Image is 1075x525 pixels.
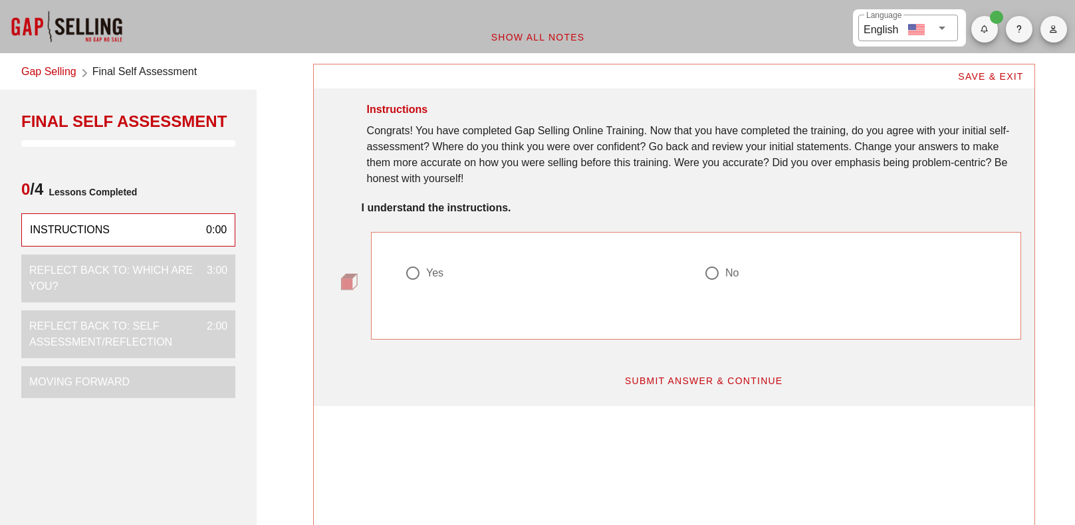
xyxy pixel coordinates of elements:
a: Gap Selling [21,64,76,82]
div: English [864,19,898,38]
span: /4 [21,179,43,205]
span: 0 [21,180,30,198]
strong: I understand the instructions. [362,202,511,213]
div: 2:00 [196,318,227,350]
div: Reflect back to: WHICH ARE YOU? [29,262,196,294]
div: Moving Forward [29,374,130,390]
div: 0:00 [195,222,227,238]
span: Badge [990,11,1003,24]
span: Show All Notes [491,32,585,43]
button: SAVE & EXIT [947,64,1034,88]
div: Instructions [367,102,428,118]
button: SUBMIT ANSWER & CONTINUE [614,369,794,393]
div: LanguageEnglish [858,15,958,41]
div: Reflect back to: Self Assessment/Reflection [29,318,196,350]
span: Lessons Completed [43,179,137,205]
label: Language [866,11,901,21]
div: 3:00 [196,262,227,294]
div: Yes [426,266,443,280]
div: Instructions [30,222,110,238]
img: question-bullet.png [340,273,358,290]
span: SAVE & EXIT [957,71,1024,82]
div: Congrats! You have completed Gap Selling Online Training. Now that you have completed the trainin... [367,123,1021,187]
button: Show All Notes [480,25,596,49]
div: Final Self Assessment [21,111,235,132]
span: Final Self Assessment [92,64,197,82]
div: No [725,266,739,280]
span: SUBMIT ANSWER & CONTINUE [624,375,783,386]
